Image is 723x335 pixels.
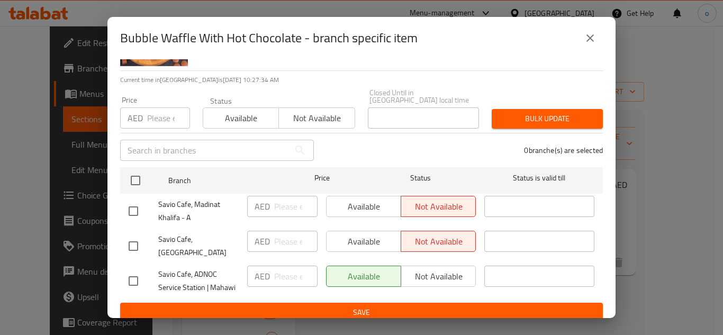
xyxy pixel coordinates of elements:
[492,109,603,129] button: Bulk update
[129,306,594,319] span: Save
[203,107,279,129] button: Available
[120,140,290,161] input: Search in branches
[274,231,318,252] input: Please enter price
[524,145,603,156] p: 0 branche(s) are selected
[278,107,355,129] button: Not available
[158,233,239,259] span: Savio Cafe, [GEOGRAPHIC_DATA]
[255,235,270,248] p: AED
[158,268,239,294] span: Savio Cafe, ADNOC Service Station | Mahawi
[120,30,418,47] h2: Bubble Waffle With Hot Chocolate - branch specific item
[274,266,318,287] input: Please enter price
[168,174,278,187] span: Branch
[577,25,603,51] button: close
[147,107,190,129] input: Please enter price
[255,200,270,213] p: AED
[484,171,594,185] span: Status is valid till
[500,112,594,125] span: Bulk update
[366,171,476,185] span: Status
[255,270,270,283] p: AED
[120,75,603,85] p: Current time in [GEOGRAPHIC_DATA] is [DATE] 10:27:34 AM
[287,171,357,185] span: Price
[207,111,275,126] span: Available
[128,112,143,124] p: AED
[158,198,239,224] span: Savio Cafe, Madinat Khalifa - A
[120,303,603,322] button: Save
[283,111,350,126] span: Not available
[274,196,318,217] input: Please enter price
